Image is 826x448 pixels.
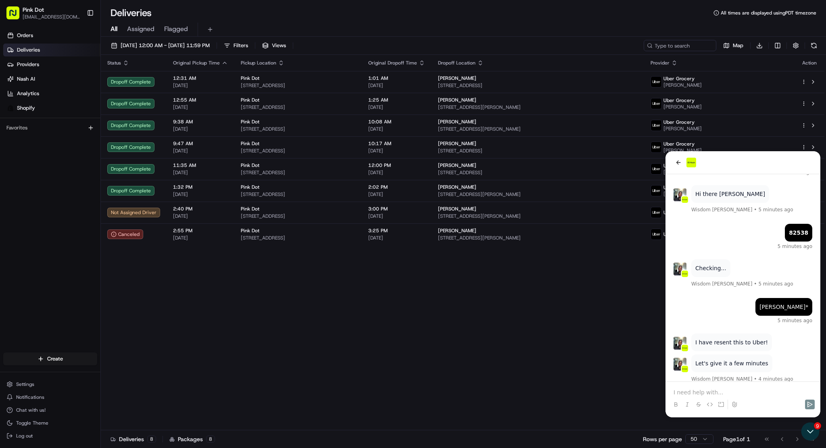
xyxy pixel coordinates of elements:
span: [DATE] [368,126,425,132]
span: 2:55 PM [173,227,228,234]
span: [PERSON_NAME] [438,75,476,81]
span: Pink Dot [241,206,259,212]
span: [STREET_ADDRESS] [241,82,355,89]
span: Analytics [17,90,39,97]
span: 11:35 AM [173,162,228,169]
span: 3:25 PM [368,227,425,234]
span: [DATE] [173,235,228,241]
input: Type to search [644,40,716,51]
span: [DATE] [173,82,228,89]
span: [DATE] [173,148,228,154]
span: Pink Dot [241,227,259,234]
span: [STREET_ADDRESS][PERSON_NAME] [438,235,638,241]
span: Deliveries [17,46,40,54]
span: [PERSON_NAME] [438,184,476,190]
span: [DATE] [173,169,228,176]
span: [PERSON_NAME] [438,119,476,125]
div: Deliveries [111,435,156,443]
span: Nash AI [17,75,35,83]
span: Flagged [164,24,188,34]
button: Map [720,40,747,51]
a: Nash AI [3,73,100,85]
button: Toggle Theme [3,417,97,429]
span: 12:00 PM [368,162,425,169]
span: Pickup Location [241,60,276,66]
div: 8 [147,435,156,443]
img: uber-new-logo.jpeg [651,164,661,174]
button: Views [259,40,290,51]
span: [DATE] [173,191,228,198]
span: [STREET_ADDRESS][PERSON_NAME] [438,104,638,110]
span: Create [47,355,63,363]
span: Assigned [127,24,154,34]
span: [STREET_ADDRESS] [438,82,638,89]
span: 1:01 AM [368,75,425,81]
span: [STREET_ADDRESS][PERSON_NAME] [438,191,638,198]
span: [STREET_ADDRESS] [241,126,355,132]
span: [DATE] [173,104,228,110]
div: Action [801,60,818,66]
span: [STREET_ADDRESS] [438,148,638,154]
span: [DATE] [368,104,425,110]
img: uber-new-logo.jpeg [651,120,661,131]
span: [STREET_ADDRESS] [241,169,355,176]
span: [PERSON_NAME] [663,191,702,197]
span: [DATE] [173,213,228,219]
span: Notifications [16,394,44,400]
span: Uber Grocery [663,231,695,238]
span: [STREET_ADDRESS] [241,213,355,219]
button: Settings [3,379,97,390]
span: [PERSON_NAME] [438,206,476,212]
span: [PERSON_NAME] [663,82,702,88]
a: Shopify [3,102,100,115]
span: [PERSON_NAME] [438,97,476,103]
span: Pink Dot [241,140,259,147]
iframe: Open customer support [800,421,822,443]
a: Providers [3,58,100,71]
span: Pink Dot [241,75,259,81]
span: Pink Dot [241,162,259,169]
span: 2:40 PM [173,206,228,212]
span: [DATE] [368,148,425,154]
span: [DATE] [173,126,228,132]
button: Refresh [808,40,820,51]
div: Page 1 of 1 [723,435,750,443]
span: Views [272,42,286,49]
span: Pink Dot [241,119,259,125]
span: Providers [17,61,39,68]
span: [PERSON_NAME] [438,227,476,234]
span: 3:00 PM [368,206,425,212]
span: Uber Grocery [663,75,695,82]
button: Canceled [107,229,143,239]
span: [PERSON_NAME] [438,140,476,147]
span: Pink Dot [241,97,259,103]
span: Uber Grocery [663,163,695,169]
span: [STREET_ADDRESS][PERSON_NAME] [438,213,638,219]
span: Shopify [17,104,35,112]
span: [DATE] [368,82,425,89]
span: 12:31 AM [173,75,228,81]
span: Chat with us! [16,407,46,413]
img: Shopify logo [7,105,14,111]
img: uber-new-logo.jpeg [651,229,661,240]
span: [STREET_ADDRESS] [241,104,355,110]
span: All times are displayed using PDT timezone [721,10,816,16]
span: [PERSON_NAME] [438,162,476,169]
span: 1:25 AM [368,97,425,103]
